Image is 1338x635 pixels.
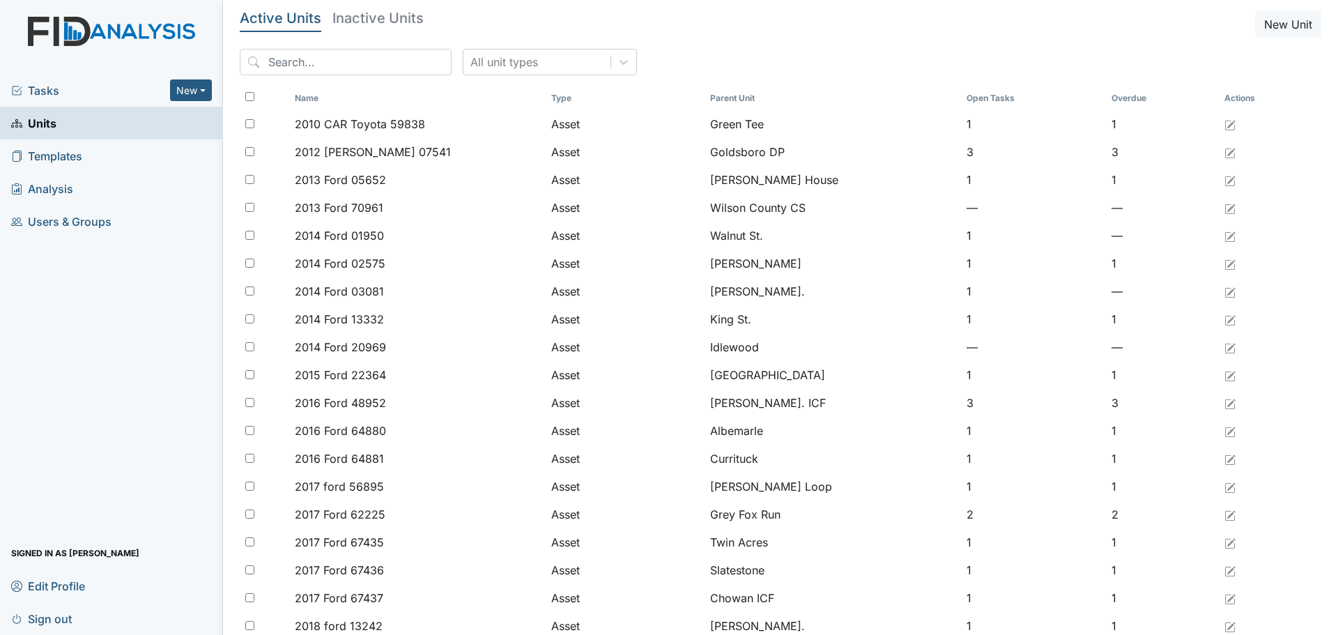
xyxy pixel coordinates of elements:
a: Edit [1224,618,1236,634]
td: — [961,333,1106,361]
td: Asset [546,500,705,528]
span: 2017 ford 56895 [295,478,384,495]
a: Edit [1224,171,1236,188]
td: Asset [546,194,705,222]
span: 2014 Ford 20969 [295,339,386,355]
span: 2017 Ford 67437 [295,590,383,606]
td: Asset [546,277,705,305]
td: Asset [546,222,705,250]
span: Templates [11,145,82,167]
span: Edit Profile [11,575,85,597]
td: 1 [961,305,1106,333]
span: 2013 Ford 70961 [295,199,383,216]
td: 1 [1106,556,1219,584]
td: 1 [961,277,1106,305]
a: Edit [1224,506,1236,523]
span: 2017 Ford 62225 [295,506,385,523]
span: Analysis [11,178,73,199]
a: Tasks [11,82,170,99]
th: Toggle SortBy [1106,86,1219,110]
a: Edit [1224,590,1236,606]
td: Asset [546,138,705,166]
td: Asset [546,110,705,138]
a: Edit [1224,311,1236,328]
td: Asset [546,556,705,584]
td: [PERSON_NAME]. [705,277,961,305]
button: New [170,79,212,101]
a: Edit [1224,227,1236,244]
a: Edit [1224,562,1236,579]
h5: Inactive Units [332,11,424,25]
td: King St. [705,305,961,333]
span: 2017 Ford 67436 [295,562,384,579]
a: Edit [1224,450,1236,467]
td: — [961,194,1106,222]
h5: Active Units [240,11,321,25]
td: 2 [1106,500,1219,528]
a: Edit [1224,422,1236,439]
td: Wilson County CS [705,194,961,222]
td: — [1106,277,1219,305]
td: 3 [961,138,1106,166]
th: Toggle SortBy [546,86,705,110]
td: Green Tee [705,110,961,138]
td: 3 [1106,389,1219,417]
td: 1 [1106,110,1219,138]
td: Asset [546,584,705,612]
td: 1 [961,584,1106,612]
div: All unit types [470,54,538,70]
td: 2 [961,500,1106,528]
span: 2014 Ford 03081 [295,283,384,300]
td: — [1106,194,1219,222]
span: 2010 CAR Toyota 59838 [295,116,425,132]
span: 2013 Ford 05652 [295,171,386,188]
td: Albemarle [705,417,961,445]
span: Sign out [11,608,72,629]
td: 1 [1106,528,1219,556]
td: Asset [546,166,705,194]
td: 1 [961,528,1106,556]
td: 1 [961,556,1106,584]
a: Edit [1224,367,1236,383]
span: 2016 Ford 64881 [295,450,384,467]
a: Edit [1224,199,1236,216]
td: Asset [546,333,705,361]
td: Idlewood [705,333,961,361]
td: Asset [546,305,705,333]
td: Asset [546,445,705,473]
a: Edit [1224,534,1236,551]
td: 1 [1106,250,1219,277]
td: Asset [546,417,705,445]
td: [PERSON_NAME]. ICF [705,389,961,417]
td: 1 [1106,584,1219,612]
td: 1 [1106,473,1219,500]
a: Edit [1224,339,1236,355]
th: Toggle SortBy [961,86,1106,110]
span: 2017 Ford 67435 [295,534,384,551]
th: Actions [1219,86,1289,110]
td: Asset [546,361,705,389]
span: 2015 Ford 22364 [295,367,386,383]
a: Edit [1224,283,1236,300]
td: [GEOGRAPHIC_DATA] [705,361,961,389]
span: 2014 Ford 01950 [295,227,384,244]
td: Asset [546,250,705,277]
td: 1 [1106,445,1219,473]
td: 1 [961,166,1106,194]
td: — [1106,333,1219,361]
td: 1 [1106,166,1219,194]
td: Asset [546,473,705,500]
a: Edit [1224,478,1236,495]
td: Chowan ICF [705,584,961,612]
td: 1 [1106,305,1219,333]
span: 2018 ford 13242 [295,618,383,634]
td: 3 [1106,138,1219,166]
td: Asset [546,528,705,556]
td: [PERSON_NAME] Loop [705,473,961,500]
span: Signed in as [PERSON_NAME] [11,542,139,564]
td: 1 [961,473,1106,500]
td: 1 [961,222,1106,250]
td: — [1106,222,1219,250]
span: 2016 Ford 48952 [295,395,386,411]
